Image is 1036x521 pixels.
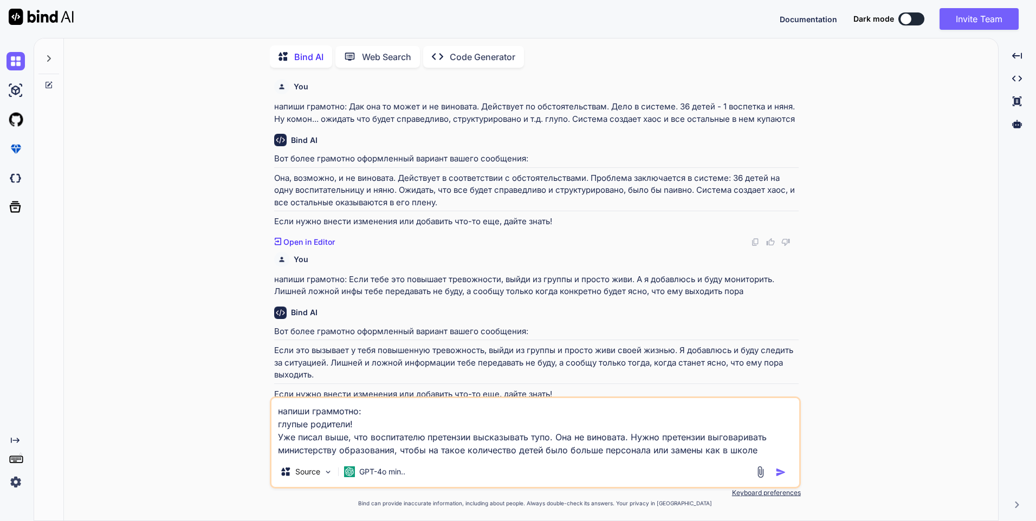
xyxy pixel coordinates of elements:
img: darkCloudIdeIcon [7,169,25,187]
span: Documentation [780,15,837,24]
img: copy [751,238,760,246]
p: Code Generator [450,50,515,63]
p: Если нужно внести изменения или добавить что-то еще, дайте знать! [274,216,799,228]
p: Web Search [362,50,411,63]
button: Documentation [780,14,837,25]
h6: You [294,254,308,265]
p: Open in Editor [283,237,335,248]
img: ai-studio [7,81,25,100]
h6: Bind AI [291,307,318,318]
img: like [766,238,775,246]
button: Invite Team [940,8,1019,30]
p: Вот более грамотно оформленный вариант вашего сообщения: [274,325,799,338]
p: Bind AI [294,50,323,63]
img: chat [7,52,25,70]
textarea: напиши граммотно: глупые родители! Уже писал выше, что воспитателю претензии высказывать тупо. Он... [271,398,799,457]
img: attachment [754,466,767,478]
p: Если это вызывает у тебя повышенную тревожность, выйди из группы и просто живи своей жизнью. Я до... [274,344,799,381]
img: dislike [781,238,790,246]
p: Bind can provide inaccurate information, including about people. Always double-check its answers.... [270,499,801,507]
img: premium [7,140,25,158]
img: githubLight [7,110,25,129]
p: Если нужно внести изменения или добавить что-то еще, дайте знать! [274,388,799,401]
p: Keyboard preferences [270,489,801,497]
img: icon [775,467,786,478]
p: GPT-4o min.. [359,466,405,477]
p: напиши грамотно: Если тебе это повышает тревожности, выйди из группы и просто живи. А я добавлюсь... [274,273,799,298]
img: Bind AI [9,9,74,25]
img: Pick Models [323,467,333,477]
p: Она, возможно, и не виновата. Действует в соответствии с обстоятельствами. Проблема заключается в... [274,172,799,209]
p: напиши грамотно: Дак она то может и не виновата. Действует по обстоятельствам. Дело в системе. 36... [274,101,799,125]
span: Dark mode [853,14,894,24]
img: GPT-4o mini [344,466,355,477]
h6: Bind AI [291,135,318,146]
h6: You [294,81,308,92]
p: Source [295,466,320,477]
img: settings [7,473,25,491]
p: Вот более грамотно оформленный вариант вашего сообщения: [274,153,799,165]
